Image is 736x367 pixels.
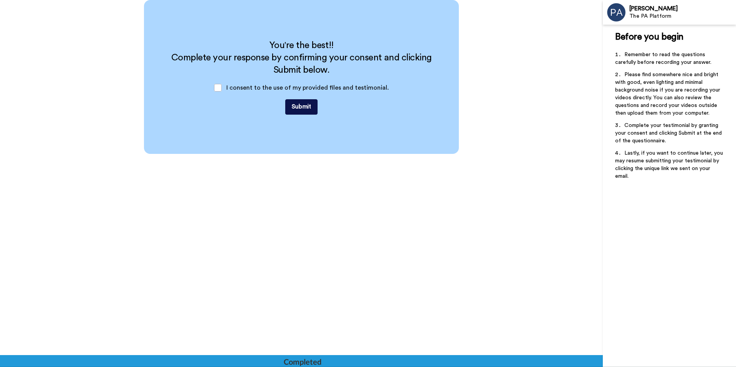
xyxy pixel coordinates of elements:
[615,150,724,179] span: Lastly, if you want to continue later, you may resume submitting your testimonial by clicking the...
[171,53,434,75] span: Complete your response by confirming your consent and clicking Submit below.
[269,41,334,50] span: You're the best!!
[629,5,736,12] div: [PERSON_NAME]
[629,13,736,20] div: The PA Platform
[226,85,389,91] span: I consent to the use of my provided files and testimonial.
[615,72,722,116] span: Please find somewhere nice and bright with good, even lighting and minimal background noise if yo...
[615,32,683,42] span: Before you begin
[615,52,711,65] span: Remember to read the questions carefully before recording your answer.
[285,99,318,115] button: Submit
[615,123,723,143] span: Complete your testimonial by granting your consent and clicking Submit at the end of the question...
[284,356,321,367] div: Completed
[607,3,626,22] img: Profile Image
